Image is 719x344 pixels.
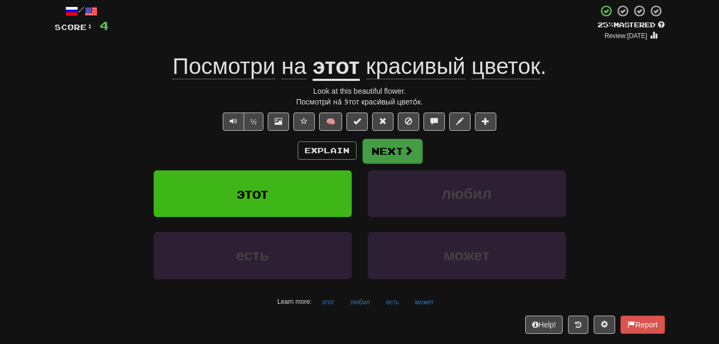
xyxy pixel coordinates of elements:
[55,23,93,32] span: Score:
[525,316,563,334] button: Help!
[55,86,665,96] div: Look at this beautiful flower.
[282,54,307,79] span: на
[398,113,419,131] button: Ignore sentence (alt+i)
[409,294,440,310] button: может
[313,54,360,81] u: этот
[568,316,588,334] button: Round history (alt+y)
[298,141,357,160] button: Explain
[444,247,489,264] span: может
[221,113,264,131] div: Text-to-speech controls
[380,294,405,310] button: есть
[620,316,664,334] button: Report
[360,54,547,79] span: .
[597,20,614,29] span: 25 %
[597,20,665,30] div: Mastered
[372,113,393,131] button: Reset to 0% Mastered (alt+r)
[423,113,445,131] button: Discuss sentence (alt+u)
[316,294,340,310] button: этот
[368,232,566,279] button: может
[475,113,496,131] button: Add to collection (alt+a)
[346,113,368,131] button: Set this sentence to 100% Mastered (alt+m)
[368,170,566,217] button: любил
[472,54,540,79] span: цветок
[366,54,466,79] span: красивый
[604,32,647,40] small: Review: [DATE]
[449,113,471,131] button: Edit sentence (alt+d)
[172,54,275,79] span: Посмотри
[293,113,315,131] button: Favorite sentence (alt+f)
[55,96,665,107] div: Посмотри́ на́ э́тот краси́вый цвето́к.
[236,247,269,264] span: есть
[319,113,342,131] button: 🧠
[55,4,109,18] div: /
[100,19,109,32] span: 4
[154,170,352,217] button: этот
[442,185,492,202] span: любил
[244,113,264,131] button: ½
[268,113,289,131] button: Show image (alt+x)
[362,139,422,163] button: Next
[237,185,268,202] span: этот
[223,113,244,131] button: Play sentence audio (ctl+space)
[154,232,352,279] button: есть
[277,298,312,305] small: Learn more:
[344,294,376,310] button: любил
